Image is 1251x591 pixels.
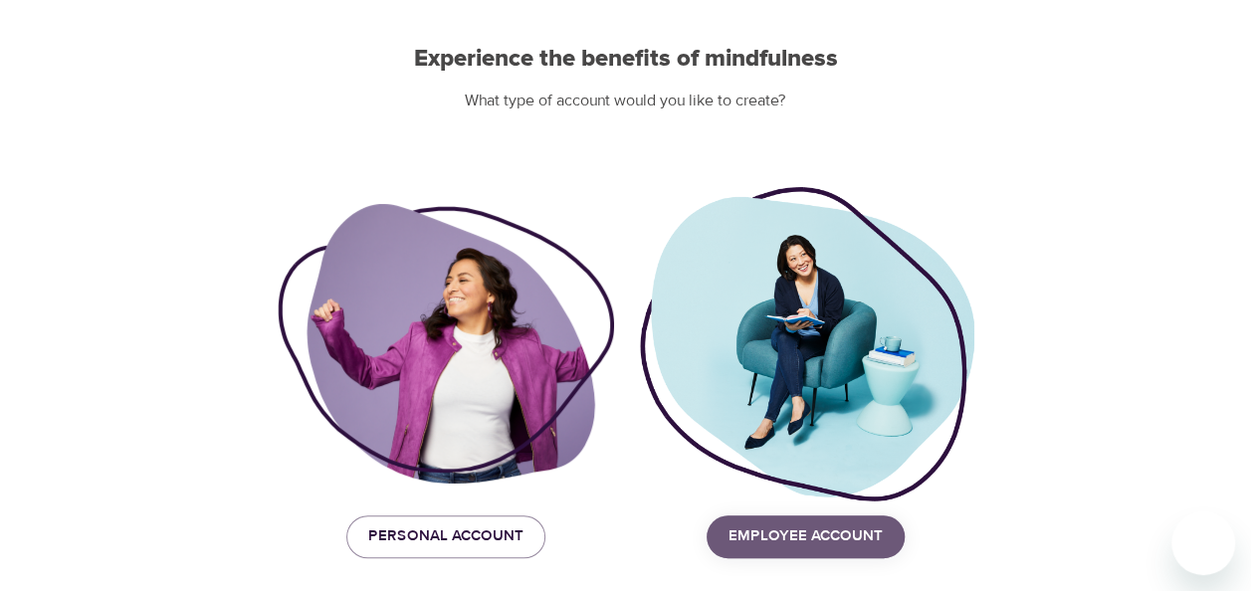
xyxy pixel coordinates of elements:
[707,515,905,557] button: Employee Account
[1171,511,1235,575] iframe: Button to launch messaging window
[729,523,883,549] span: Employee Account
[368,523,523,549] span: Personal Account
[278,45,974,74] h2: Experience the benefits of mindfulness
[346,515,545,557] button: Personal Account
[278,90,974,112] p: What type of account would you like to create?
